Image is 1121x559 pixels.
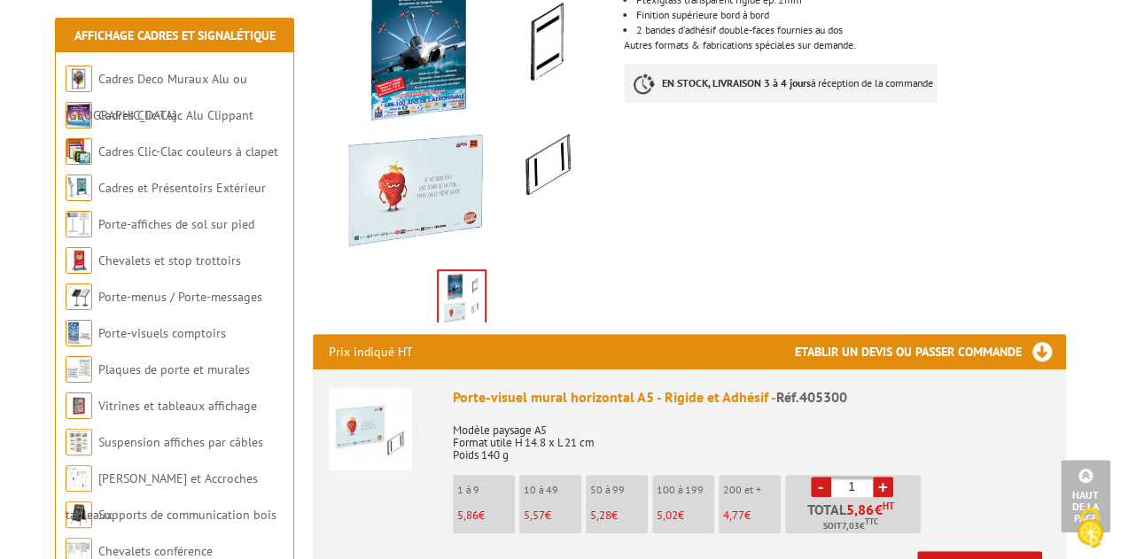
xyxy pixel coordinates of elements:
span: 5,02 [657,508,678,523]
span: 5,86 [457,508,479,523]
a: Plaques de porte et murales [98,361,250,377]
p: Modèle paysage A5 Format utile H 14.8 x L 21 cm Poids 140 g [453,412,1050,462]
img: Chevalets et stop trottoirs [66,247,92,274]
a: [PERSON_NAME] et Accroches tableaux [66,470,258,523]
img: plaques_de_porte_405100_405300.jpg [439,271,485,326]
img: Cimaises et Accroches tableaux [66,465,92,492]
p: € [657,509,714,522]
span: Réf.405300 [776,388,847,406]
a: Vitrines et tableaux affichage [98,398,257,414]
img: Porte-menus / Porte-messages [66,283,92,310]
p: Prix indiqué HT [329,334,413,369]
img: Porte-affiches de sol sur pied [66,211,92,237]
img: Cadres et Présentoirs Extérieur [66,175,92,201]
a: Porte-menus / Porte-messages [98,289,262,305]
a: Cadres Clic-Clac Alu Clippant [98,107,253,123]
a: Chevalets conférence [98,543,213,559]
img: Cookies (fenêtre modale) [1068,506,1112,550]
a: Cadres et Présentoirs Extérieur [98,180,266,196]
span: 4,77 [723,508,744,523]
strong: EN STOCK, LIVRAISON 3 à 4 jours [662,76,811,89]
a: Chevalets et stop trottoirs [98,252,241,268]
img: Cadres Clic-Clac couleurs à clapet [66,138,92,165]
a: - [811,477,831,497]
p: à réception de la commande [624,64,938,103]
li: Finition supérieure bord à bord [636,10,1065,20]
sup: HT [883,500,894,512]
img: Porte-visuels comptoirs [66,320,92,346]
a: Porte-visuels comptoirs [98,325,226,341]
span: 5,57 [524,508,545,523]
p: 200 et + [723,484,781,496]
div: Porte-visuel mural horizontal A5 - Rigide et Adhésif - [453,387,1050,408]
p: € [457,509,515,522]
span: 7,03 [842,519,860,533]
sup: TTC [865,516,878,526]
a: Affichage Cadres et Signalétique [74,27,276,43]
span: € [875,502,883,516]
p: € [590,509,648,522]
a: Cadres Clic-Clac couleurs à clapet [98,144,278,159]
img: Porte-visuel mural horizontal A5 - Rigide et Adhésif [329,387,412,470]
button: Cookies (fenêtre modale) [1059,499,1121,559]
p: € [524,509,581,522]
a: Supports de communication bois [98,507,276,523]
a: Haut de la page [1061,460,1110,532]
p: € [723,509,781,522]
img: Vitrines et tableaux affichage [66,392,92,419]
p: 100 à 199 [657,484,714,496]
a: + [873,477,893,497]
img: Suspension affiches par câbles [66,429,92,455]
a: Cadres Deco Muraux Alu ou [GEOGRAPHIC_DATA] [66,71,247,123]
p: 10 à 49 [524,484,581,496]
a: Suspension affiches par câbles [98,434,263,450]
p: Total [790,502,921,533]
span: Soit € [823,519,878,533]
img: Cadres Deco Muraux Alu ou Bois [66,66,92,92]
a: Porte-affiches de sol sur pied [98,216,254,232]
p: 50 à 99 [590,484,648,496]
span: 5,86 [846,502,875,516]
h3: Etablir un devis ou passer commande [795,334,1066,369]
img: Plaques de porte et murales [66,356,92,383]
li: 2 bandes d'adhésif double-faces fournies au dos [636,25,1065,35]
span: 5,28 [590,508,611,523]
p: 1 à 9 [457,484,515,496]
